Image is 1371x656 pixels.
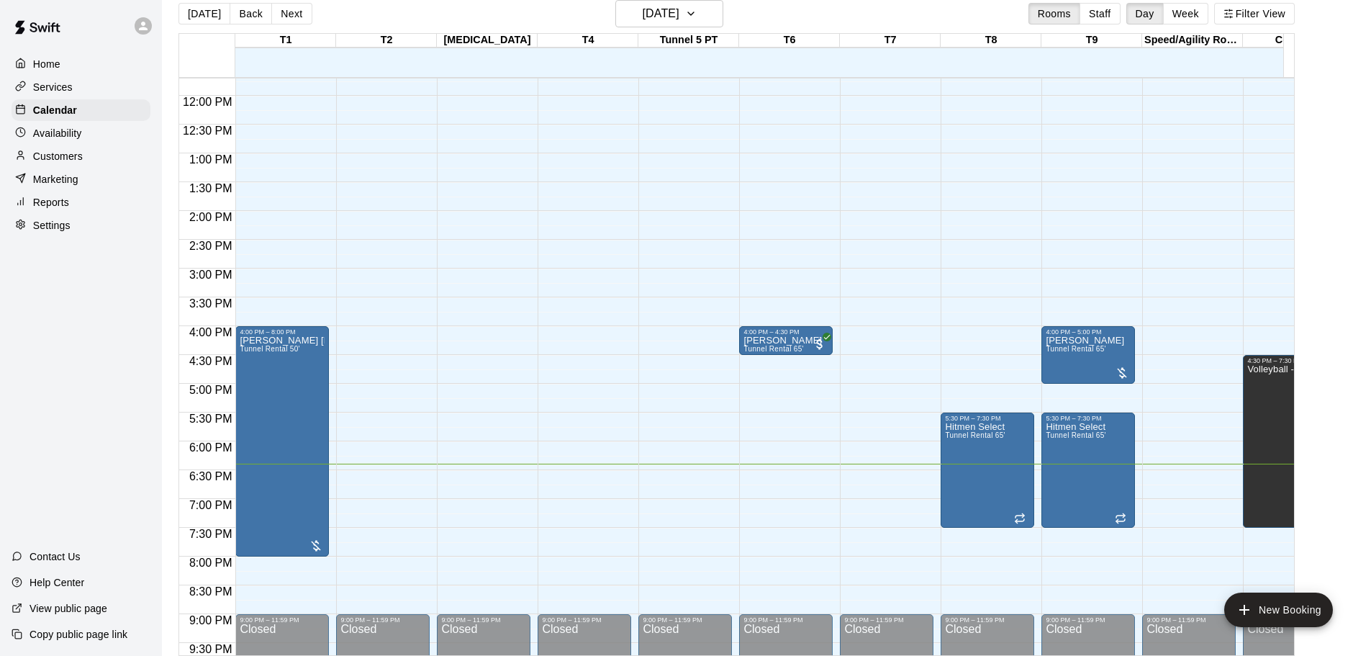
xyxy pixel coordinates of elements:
[1142,34,1243,48] div: Speed/Agility Room
[186,211,236,223] span: 2:00 PM
[1046,431,1105,439] span: Tunnel Rental 65'
[1046,345,1105,353] span: Tunnel Rental 65'
[1041,326,1135,384] div: 4:00 PM – 5:00 PM: Steven salvino
[186,384,236,396] span: 5:00 PM
[33,126,82,140] p: Availability
[179,96,235,108] span: 12:00 PM
[240,345,299,353] span: Tunnel Rental 50'
[1115,513,1126,524] span: Recurring event
[941,413,1034,528] div: 5:30 PM – 7:30 PM: Hitmen Select
[186,643,236,655] span: 9:30 PM
[240,616,325,624] div: 9:00 PM – 11:59 PM
[12,99,150,121] a: Calendar
[186,441,236,454] span: 6:00 PM
[1080,3,1121,24] button: Staff
[235,34,336,48] div: T1
[186,182,236,194] span: 1:30 PM
[186,528,236,540] span: 7:30 PM
[186,557,236,569] span: 8:00 PM
[186,269,236,281] span: 3:00 PM
[739,326,833,355] div: 4:00 PM – 4:30 PM: Charlie D
[186,326,236,338] span: 4:00 PM
[441,616,526,624] div: 9:00 PM – 11:59 PM
[186,297,236,310] span: 3:30 PM
[186,499,236,511] span: 7:00 PM
[743,345,803,353] span: Tunnel Rental 65'
[538,34,638,48] div: T4
[186,585,236,598] span: 8:30 PM
[186,614,236,626] span: 9:00 PM
[12,215,150,236] a: Settings
[271,3,312,24] button: Next
[844,616,929,624] div: 9:00 PM – 11:59 PM
[1028,3,1080,24] button: Rooms
[1046,415,1131,422] div: 5:30 PM – 7:30 PM
[12,145,150,167] a: Customers
[813,337,827,351] span: All customers have paid
[230,3,272,24] button: Back
[186,355,236,367] span: 4:30 PM
[33,218,71,233] p: Settings
[12,53,150,75] a: Home
[1046,616,1131,624] div: 9:00 PM – 11:59 PM
[638,34,739,48] div: Tunnel 5 PT
[12,122,150,144] a: Availability
[33,80,73,94] p: Services
[30,575,84,590] p: Help Center
[945,415,1030,422] div: 5:30 PM – 7:30 PM
[1041,34,1142,48] div: T9
[186,240,236,252] span: 2:30 PM
[1046,328,1131,336] div: 4:00 PM – 5:00 PM
[30,601,107,616] p: View public page
[1126,3,1164,24] button: Day
[12,192,150,213] a: Reports
[179,125,235,137] span: 12:30 PM
[33,103,77,117] p: Calendar
[12,76,150,98] a: Services
[1041,413,1135,528] div: 5:30 PM – 7:30 PM: Hitmen Select
[941,34,1041,48] div: T8
[33,149,83,163] p: Customers
[1243,34,1344,48] div: Court 1
[336,34,437,48] div: T2
[340,616,425,624] div: 9:00 PM – 11:59 PM
[33,172,78,187] p: Marketing
[542,616,627,624] div: 9:00 PM – 11:59 PM
[743,328,828,336] div: 4:00 PM – 4:30 PM
[186,470,236,482] span: 6:30 PM
[12,169,150,190] a: Marketing
[643,616,728,624] div: 9:00 PM – 11:59 PM
[945,616,1030,624] div: 9:00 PM – 11:59 PM
[945,431,1005,439] span: Tunnel Rental 65'
[186,413,236,425] span: 5:30 PM
[1014,513,1026,524] span: Recurring event
[743,616,828,624] div: 9:00 PM – 11:59 PM
[1247,357,1332,364] div: 4:30 PM – 7:30 PM
[33,57,60,71] p: Home
[1243,355,1336,528] div: 4:30 PM – 7:30 PM: Volleyball - Chicago Elite
[1214,3,1295,24] button: Filter View
[186,153,236,166] span: 1:00 PM
[643,4,679,24] h6: [DATE]
[240,328,325,336] div: 4:00 PM – 8:00 PM
[178,3,230,24] button: [DATE]
[739,34,840,48] div: T6
[1163,3,1208,24] button: Week
[30,627,127,642] p: Copy public page link
[840,34,941,48] div: T7
[1146,616,1231,624] div: 9:00 PM – 11:59 PM
[235,326,329,557] div: 4:00 PM – 8:00 PM: Kendall Ryndak Samuel
[33,195,69,210] p: Reports
[1224,593,1333,627] button: add
[30,549,81,564] p: Contact Us
[437,34,538,48] div: [MEDICAL_DATA]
